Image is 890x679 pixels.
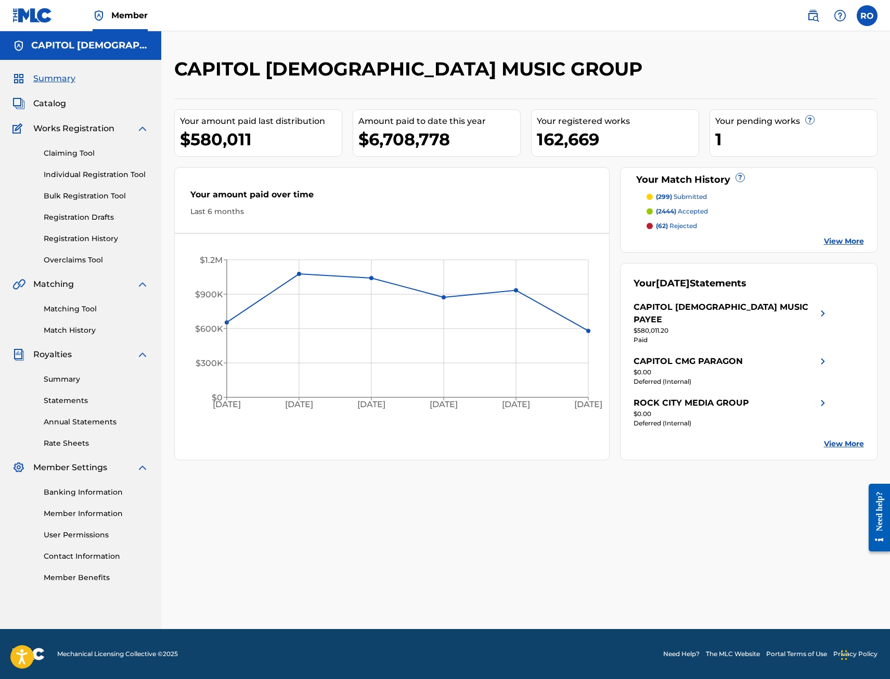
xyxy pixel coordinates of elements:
p: accepted [656,207,708,216]
a: View More [824,438,864,449]
div: 1 [715,128,877,151]
tspan: $300K [195,358,223,368]
div: Your amount paid last distribution [180,115,342,128]
span: (62) [656,222,668,230]
tspan: [DATE] [357,400,385,410]
div: Last 6 months [190,206,594,217]
img: expand [136,348,149,361]
div: $580,011.20 [634,326,829,335]
span: Works Registration [33,122,114,135]
a: SummarySummary [12,72,75,85]
div: Amount paid to date this year [358,115,520,128]
p: rejected [656,221,697,231]
a: View More [824,236,864,247]
tspan: $0 [211,393,222,403]
div: Help [830,5,850,26]
a: CAPITOL CMG PARAGONright chevron icon$0.00Deferred (Internal) [634,355,829,386]
a: Privacy Policy [833,649,878,659]
img: expand [136,278,149,291]
a: Individual Registration Tool [44,169,149,180]
div: CAPITOL [DEMOGRAPHIC_DATA] MUSIC PAYEE [634,301,817,326]
img: right chevron icon [817,301,829,326]
span: Matching [33,278,74,291]
span: ? [806,116,814,124]
a: Public Search [803,5,823,26]
div: $0.00 [634,368,829,377]
span: Member Settings [33,461,107,474]
span: Catalog [33,97,66,110]
a: Banking Information [44,487,149,498]
img: help [834,9,846,22]
div: ROCK CITY MEDIA GROUP [634,397,749,409]
img: Summary [12,72,25,85]
div: Your pending works [715,115,877,128]
tspan: $1.2M [199,255,222,265]
a: User Permissions [44,530,149,540]
iframe: Resource Center [861,476,890,560]
div: Deferred (Internal) [634,377,829,386]
img: right chevron icon [817,355,829,368]
img: search [807,9,819,22]
a: CatalogCatalog [12,97,66,110]
div: Paid [634,335,829,345]
img: Catalog [12,97,25,110]
a: (2444) accepted [647,207,864,216]
h5: CAPITOL CHRISTIAN MUSIC GROUP [31,40,149,52]
a: Overclaims Tool [44,255,149,266]
a: Registration Drafts [44,212,149,223]
a: The MLC Website [706,649,760,659]
a: Match History [44,325,149,336]
h2: CAPITOL [DEMOGRAPHIC_DATA] MUSIC GROUP [174,57,648,81]
div: Your amount paid over time [190,188,594,206]
span: (299) [656,193,672,200]
p: submitted [656,192,707,202]
tspan: [DATE] [212,400,240,410]
a: Member Benefits [44,572,149,583]
span: Mechanical Licensing Collective © 2025 [57,649,178,659]
span: Royalties [33,348,72,361]
img: expand [136,461,149,474]
a: Claiming Tool [44,148,149,159]
span: ? [736,173,744,182]
a: Annual Statements [44,417,149,427]
a: Member Information [44,508,149,519]
div: Drag [841,639,847,671]
img: right chevron icon [817,397,829,409]
img: Royalties [12,348,25,361]
img: Top Rightsholder [93,9,105,22]
span: [DATE] [656,278,690,289]
tspan: $600K [195,324,223,334]
div: $6,708,778 [358,128,520,151]
tspan: [DATE] [285,400,313,410]
a: Summary [44,374,149,385]
a: Contact Information [44,551,149,562]
img: expand [136,122,149,135]
a: Bulk Registration Tool [44,191,149,202]
a: CAPITOL [DEMOGRAPHIC_DATA] MUSIC PAYEEright chevron icon$580,011.20Paid [634,301,829,345]
div: Deferred (Internal) [634,419,829,428]
tspan: [DATE] [430,400,458,410]
a: Portal Terms of Use [766,649,827,659]
a: Rate Sheets [44,438,149,449]
tspan: [DATE] [574,400,602,410]
a: (299) submitted [647,192,864,202]
img: Works Registration [12,122,26,135]
img: Member Settings [12,461,25,474]
a: Matching Tool [44,304,149,315]
img: MLC Logo [12,8,53,23]
div: Chat Widget [838,629,890,679]
div: Your Statements [634,276,746,291]
tspan: [DATE] [502,400,530,410]
div: Your registered works [537,115,699,128]
tspan: $900K [195,290,223,299]
span: Summary [33,72,75,85]
img: Matching [12,278,25,291]
a: (62) rejected [647,221,864,231]
span: Member [111,9,148,21]
a: ROCK CITY MEDIA GROUPright chevron icon$0.00Deferred (Internal) [634,397,829,428]
a: Registration History [44,233,149,244]
div: CAPITOL CMG PARAGON [634,355,743,368]
a: Need Help? [663,649,700,659]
